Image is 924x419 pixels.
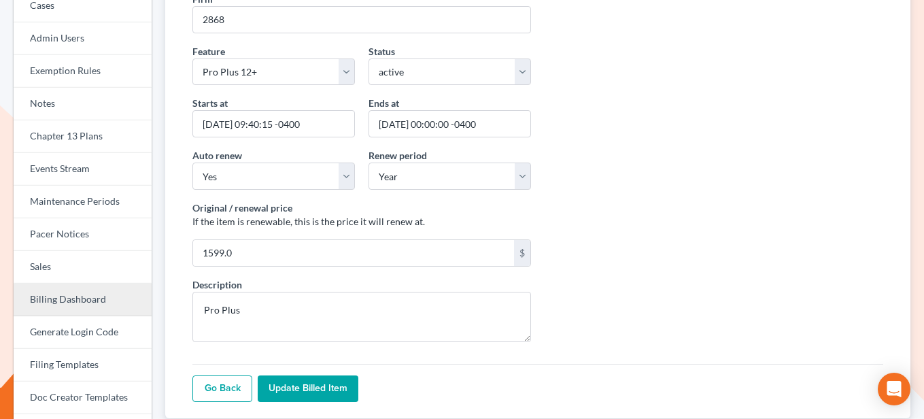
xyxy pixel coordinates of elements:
a: Doc Creator Templates [14,382,152,414]
label: Starts at [192,96,228,110]
label: Ends at [369,96,399,110]
div: Open Intercom Messenger [878,373,910,405]
label: Feature [192,44,225,58]
input: 1234 [192,6,531,33]
label: Status [369,44,395,58]
input: 10.00 [193,240,514,266]
input: MM/DD/YYYY [192,110,355,137]
label: Auto renew [192,148,242,163]
a: Billing Dashboard [14,284,152,316]
textarea: Pro Plus [192,292,531,342]
a: Sales [14,251,152,284]
a: Admin Users [14,22,152,55]
label: Description [192,278,242,292]
input: Update Billed item [258,375,358,403]
a: Notes [14,88,152,120]
a: Exemption Rules [14,55,152,88]
div: $ [514,240,530,266]
p: If the item is renewable, this is the price it will renew at. [192,215,531,229]
a: Go Back [192,375,252,403]
a: Chapter 13 Plans [14,120,152,153]
a: Generate Login Code [14,316,152,349]
label: Renew period [369,148,427,163]
a: Maintenance Periods [14,186,152,218]
a: Events Stream [14,153,152,186]
input: MM/DD/YYYY [369,110,531,137]
a: Filing Templates [14,349,152,382]
a: Pacer Notices [14,218,152,251]
label: Original / renewal price [192,201,292,215]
